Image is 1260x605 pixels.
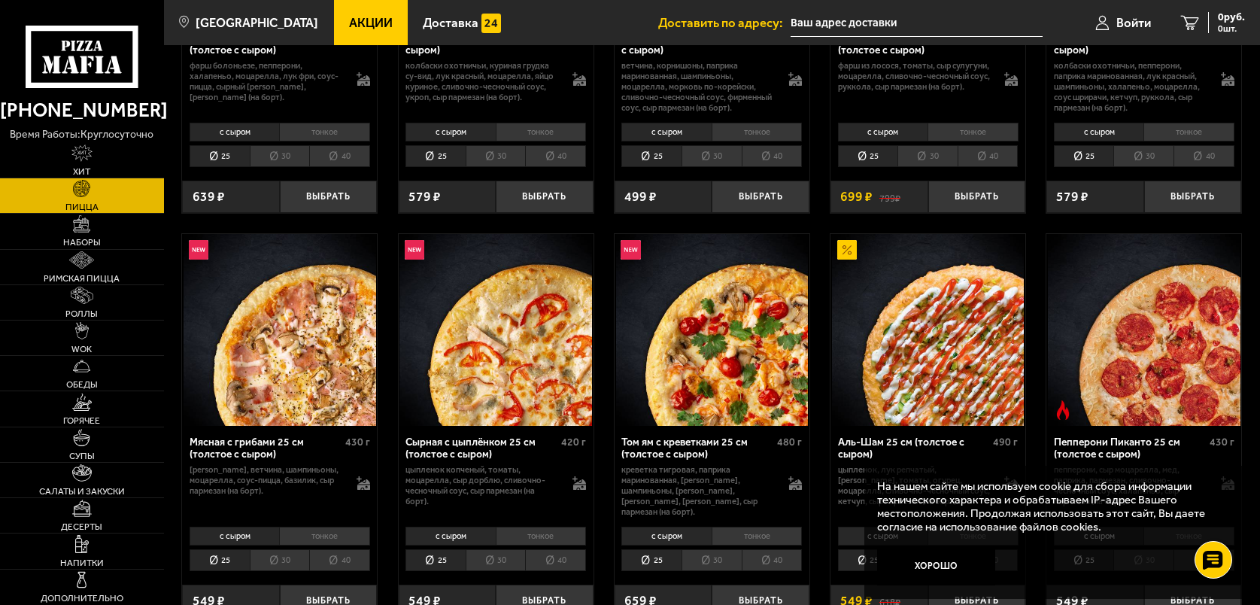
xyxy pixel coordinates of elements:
li: 25 [838,145,898,167]
div: Том ям с креветками 25 см (толстое с сыром) [621,436,773,461]
img: Мясная с грибами 25 см (толстое с сыром) [184,234,376,427]
p: цыпленок копченый, томаты, моцарелла, сыр дорблю, сливочно-чесночный соус, сыр пармезан (на борт). [405,465,559,507]
span: Десерты [61,522,102,531]
p: фарш из лосося, томаты, сыр сулугуни, моцарелла, сливочно-чесночный соус, руккола, сыр пармезан (... [838,61,991,93]
span: Пицца [65,202,99,211]
li: 40 [525,145,586,167]
span: 430 г [345,436,370,448]
a: НовинкаТом ям с креветками 25 см (толстое с сыром) [615,234,809,427]
span: 420 г [561,436,586,448]
li: с сыром [838,527,928,546]
li: тонкое [712,527,802,546]
li: тонкое [712,123,802,141]
li: 30 [250,145,310,167]
a: НовинкаСырная с цыплёнком 25 см (толстое с сыром) [399,234,594,427]
li: тонкое [496,123,586,141]
span: 430 г [1210,436,1234,448]
li: тонкое [928,123,1018,141]
span: 480 г [777,436,802,448]
p: ветчина, корнишоны, паприка маринованная, шампиньоны, моцарелла, морковь по-корейски, сливочно-че... [621,61,775,114]
span: Напитки [60,558,104,567]
li: 25 [190,549,250,571]
li: 40 [742,549,803,571]
li: 25 [838,549,898,571]
li: 25 [405,145,466,167]
li: 30 [466,549,526,571]
li: 25 [190,145,250,167]
li: с сыром [621,123,711,141]
button: Выбрать [496,181,594,213]
img: Новинка [405,240,424,260]
li: 30 [466,145,526,167]
li: с сыром [621,527,711,546]
img: Аль-Шам 25 см (толстое с сыром) [832,234,1025,427]
li: тонкое [496,527,586,546]
p: цыпленок, лук репчатый, [PERSON_NAME], томаты, огурец, моцарелла, сливочно-чесночный соус, кетчуп... [838,465,991,507]
span: Дополнительно [41,594,123,603]
button: Выбрать [928,181,1026,213]
li: 30 [897,145,958,167]
span: Обеды [66,380,98,389]
li: 40 [309,145,370,167]
li: с сыром [405,123,495,141]
span: 0 руб. [1218,12,1245,23]
li: 40 [525,549,586,571]
p: колбаски Охотничьи, пепперони, паприка маринованная, лук красный, шампиньоны, халапеньо, моцарелл... [1054,61,1207,114]
span: Войти [1116,17,1151,29]
img: Том ям с креветками 25 см (толстое с сыром) [616,234,809,427]
input: Ваш адрес доставки [791,9,1043,37]
img: Новинка [189,240,208,260]
a: Острое блюдоПепперони Пиканто 25 см (толстое с сыром) [1046,234,1241,427]
li: с сыром [838,123,928,141]
li: 25 [621,145,682,167]
s: 799 ₽ [879,190,900,203]
span: Горячее [63,416,100,425]
span: Роллы [65,309,98,318]
button: Выбрать [1144,181,1242,213]
li: с сыром [190,123,279,141]
div: Аль-Шам 25 см (толстое с сыром) [838,436,990,461]
img: Акционный [837,240,857,260]
li: 30 [682,145,742,167]
li: с сыром [1054,123,1143,141]
p: На нашем сайте мы используем cookie для сбора информации технического характера и обрабатываем IP... [877,479,1220,534]
li: 25 [405,549,466,571]
img: Новинка [621,240,640,260]
li: тонкое [1143,123,1234,141]
a: АкционныйАль-Шам 25 см (толстое с сыром) [830,234,1025,427]
span: 579 ₽ [1056,190,1088,203]
li: 25 [621,549,682,571]
span: 699 ₽ [840,190,873,203]
li: 25 [1054,145,1114,167]
span: Супы [69,451,95,461]
img: 15daf4d41897b9f0e9f617042186c801.svg [481,14,501,33]
li: 40 [742,145,803,167]
li: 40 [309,549,370,571]
li: 30 [682,549,742,571]
li: 30 [1113,145,1173,167]
div: Мясная с грибами 25 см (толстое с сыром) [190,436,342,461]
button: Хорошо [877,546,995,585]
li: с сыром [190,527,279,546]
span: Доставка [423,17,478,29]
img: Острое блюдо [1053,400,1073,420]
p: фарш болоньезе, пепперони, халапеньо, моцарелла, лук фри, соус-пицца, сырный [PERSON_NAME], [PERS... [190,61,343,103]
span: 499 ₽ [624,190,657,203]
span: WOK [71,345,92,354]
li: тонкое [279,123,369,141]
span: 579 ₽ [408,190,441,203]
p: колбаски охотничьи, куриная грудка су-вид, лук красный, моцарелла, яйцо куриное, сливочно-чесночн... [405,61,559,103]
p: креветка тигровая, паприка маринованная, [PERSON_NAME], шампиньоны, [PERSON_NAME], [PERSON_NAME],... [621,465,775,518]
p: [PERSON_NAME], ветчина, шампиньоны, моцарелла, соус-пицца, базилик, сыр пармезан (на борт). [190,465,343,497]
span: Хит [73,167,90,176]
button: Выбрать [712,181,809,213]
p: пепперони, сыр Моцарелла, мед, паприка, пармезан, сливочно-чесночный соус, халапеньо, сыр пармеза... [1054,465,1207,507]
a: НовинкаМясная с грибами 25 см (толстое с сыром) [182,234,377,427]
button: Выбрать [280,181,378,213]
li: тонкое [279,527,369,546]
span: Салаты и закуски [39,487,125,496]
span: Доставить по адресу: [658,17,791,29]
span: 490 г [993,436,1018,448]
span: [GEOGRAPHIC_DATA] [196,17,318,29]
img: Сырная с цыплёнком 25 см (толстое с сыром) [399,234,592,427]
